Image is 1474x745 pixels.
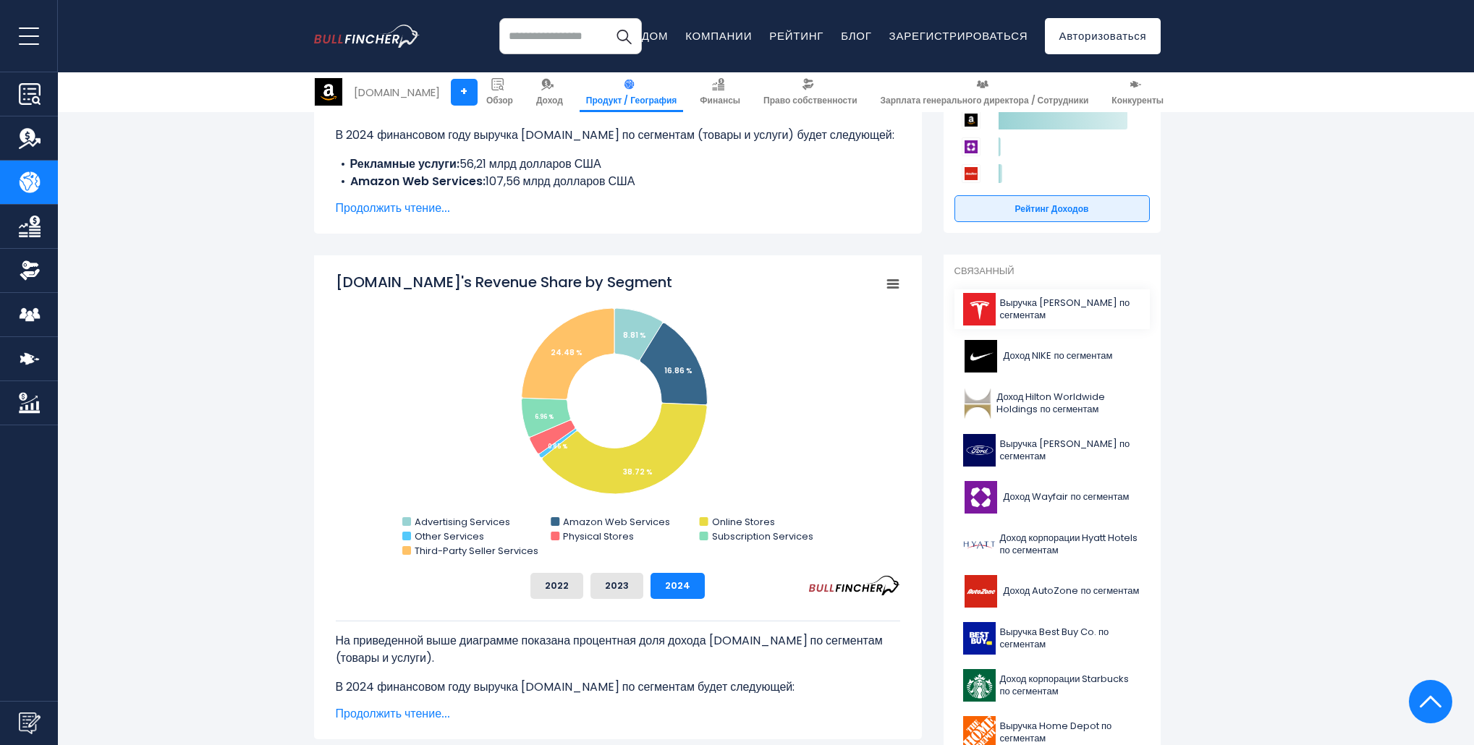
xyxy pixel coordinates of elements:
[700,94,740,106] font: Финансы
[623,467,653,477] tspan: 38.72 %
[336,705,451,722] font: Продолжить чтение...
[963,434,996,467] img: Логотип F
[962,164,980,183] img: Логотип конкурентов AutoZone
[606,18,642,54] button: Поиск
[1111,94,1164,106] font: Конкуренты
[480,72,520,112] a: Обзор
[841,28,871,43] a: Блог
[530,72,569,112] a: Доход
[551,347,583,358] tspan: 24.48 %
[1059,28,1146,43] font: Авторизоваться
[664,365,692,376] tspan: 16.86 %
[605,579,629,592] font: 2023
[1045,18,1160,54] a: Авторизоваться
[711,515,774,529] text: Online Stores
[954,383,1150,423] a: Доход Hilton Worldwide Holdings по сегментам
[954,264,1015,278] font: Связанный
[954,430,1150,470] a: Выручка [PERSON_NAME] по сегментам
[963,340,999,372] img: Логотип НКЕ
[1000,296,1130,322] font: Выручка [PERSON_NAME] по сегментам
[889,28,1028,43] a: Зарегистрироваться
[336,632,883,666] font: На приведенной выше диаграмме показана процентная доля дохода [DOMAIN_NAME] по сегментам (товары ...
[19,260,41,281] img: Право собственности
[1004,490,1130,503] font: Доход Wayfair по сегментам
[693,72,747,112] a: Финансы
[763,94,857,106] font: Право собственности
[665,579,690,592] font: 2024
[459,156,601,172] font: 56,21 млрд долларов США
[651,573,705,599] button: 2024
[962,137,980,156] img: Логотип конкурентов Wayfair
[963,669,996,702] img: Логотип SBUX
[1004,584,1140,597] font: Доход AutoZone по сегментам
[336,200,451,216] font: Продолжить чтение...
[415,529,484,543] text: Other Services
[535,412,554,420] tspan: 6.96 %
[1004,349,1113,362] font: Доход NIKE по сегментам
[881,94,1089,106] font: Зарплата генерального директора / Сотрудники
[336,272,672,292] tspan: [DOMAIN_NAME]'s Revenue Share by Segment
[711,529,813,543] text: Subscription Services
[623,330,646,341] tspan: 8.81 %
[314,25,420,47] img: логотип снегиря
[954,524,1150,564] a: Доход корпорации Hyatt Hotels по сегментам
[563,515,670,529] text: Amazon Web Services
[642,28,669,43] a: Дом
[954,665,1150,705] a: Доход корпорации Starbucks по сегментам
[563,529,634,543] text: Physical Stores
[336,272,900,561] svg: Доля доходов Amazon.com по сегментам
[548,442,567,450] tspan: 0.85 %
[530,573,583,599] button: 2022
[336,127,894,143] font: В 2024 финансовом году выручка [DOMAIN_NAME] по сегментам (товары и услуги) будет следующей:
[963,528,996,561] img: Логотип H
[954,289,1150,329] a: Выручка [PERSON_NAME] по сегментам
[757,72,863,112] a: Право собственности
[580,72,684,112] a: Продукт / География
[354,85,440,100] font: [DOMAIN_NAME]
[350,173,486,190] font: Amazon Web Services:
[1000,719,1112,745] font: Выручка Home Depot по сегментам
[415,515,510,529] text: Advertising Services
[1000,672,1130,698] font: Доход корпорации Starbucks по сегментам
[962,111,980,129] img: Логотип конкурентов Amazon.com
[963,575,999,608] img: Логотип АЗО
[586,94,677,106] font: Продукт / География
[1000,437,1130,463] font: Выручка [PERSON_NAME] по сегментам
[996,390,1105,416] font: Доход Hilton Worldwide Holdings по сегментам
[954,618,1150,658] a: Выручка Best Buy Co. по сегментам
[460,83,467,100] font: +
[1000,531,1138,557] font: Доход корпорации Hyatt Hotels по сегментам
[486,173,635,190] font: 107,56 млрд долларов США
[954,195,1150,223] a: Рейтинг доходов
[874,72,1096,112] a: Зарплата генерального директора / Сотрудники
[1015,203,1089,215] font: Рейтинг доходов
[963,481,999,514] img: Логотип W
[963,387,993,420] img: Логотип HLT
[1105,72,1170,112] a: Конкуренты
[769,28,823,43] a: Рейтинг
[1000,625,1109,651] font: Выручка Best Buy Co. по сегментам
[590,573,643,599] button: 2023
[536,94,563,106] font: Доход
[685,28,752,43] a: Компании
[545,579,569,592] font: 2022
[963,293,996,325] img: Логотип TSLA
[415,544,538,558] text: Third-Party Seller Services
[954,571,1150,611] a: Доход AutoZone по сегментам
[451,79,478,106] a: +
[963,622,996,655] img: Логотип ДББ
[486,94,513,106] font: Обзор
[954,336,1150,376] a: Доход NIKE по сегментам
[315,78,342,106] img: Логотип AMZN
[350,156,459,172] font: Рекламные услуги:
[954,477,1150,517] a: Доход Wayfair по сегментам
[336,678,795,695] font: В 2024 финансовом году выручка [DOMAIN_NAME] по сегментам будет следующей:
[314,25,420,47] a: Перейти на домашнюю страницу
